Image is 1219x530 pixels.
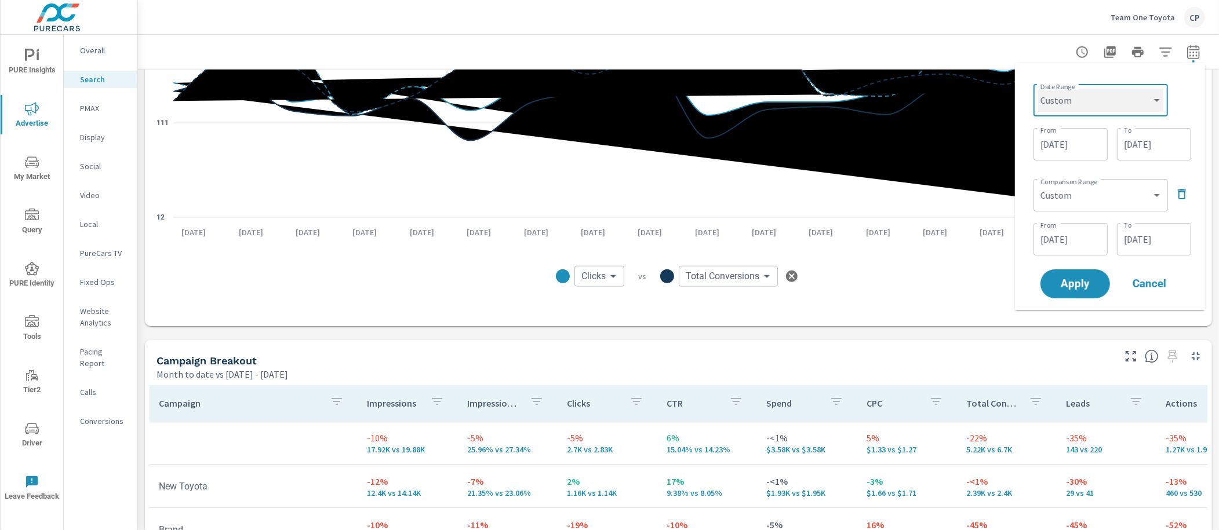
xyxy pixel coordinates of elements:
p: [DATE] [459,226,499,238]
div: Conversions [64,412,137,430]
p: Spend [766,397,820,409]
p: $1,930.97 vs $1,945.24 [766,488,847,498]
p: 1,163 vs 1,138 [567,488,648,498]
p: 17,922 vs 19,876 [367,445,448,454]
p: -5% [467,431,548,445]
span: Cancel [1126,279,1173,289]
p: $1.66 vs $1.71 [867,488,948,498]
div: Website Analytics [64,302,137,331]
p: Website Analytics [80,305,128,328]
span: PURE Insights [4,49,60,77]
p: 2.39K vs 2.4K [966,488,1047,498]
button: Minimize Widget [1187,347,1205,365]
p: [DATE] [345,226,385,238]
p: $3,578.50 vs $3,581.38 [766,445,847,454]
p: 2,695 vs 2,828 [567,445,648,454]
p: Leads [1066,397,1119,409]
p: 12,401 vs 14,140 [367,488,448,498]
td: New Toyota [150,471,358,501]
div: Social [64,158,137,175]
span: This is a summary of Search performance results by campaign. Each column can be sorted. [1145,349,1159,363]
p: Display [80,131,128,143]
p: -7% [467,474,548,488]
div: Clicks [574,266,624,287]
div: nav menu [1,35,63,514]
p: [DATE] [516,226,556,238]
p: Local [80,218,128,230]
p: [DATE] [801,226,842,238]
p: -<1% [966,474,1047,488]
p: [DATE] [231,226,271,238]
p: [DATE] [288,226,328,238]
p: Pacing Report [80,346,128,369]
span: Advertise [4,102,60,130]
p: Impressions [367,397,420,409]
div: PureCars TV [64,244,137,262]
span: Total Conversions [686,271,759,282]
p: [DATE] [858,226,898,238]
p: 15.04% vs 14.23% [667,445,748,454]
div: Total Conversions [679,266,778,287]
p: [DATE] [687,226,727,238]
div: Search [64,71,137,88]
p: 21.35% vs 23.06% [467,488,548,498]
span: Query [4,209,60,237]
p: -<1% [766,431,847,445]
span: Clicks [581,271,606,282]
p: Social [80,160,128,172]
p: PMAX [80,103,128,114]
h5: Campaign Breakout [157,354,257,367]
p: [DATE] [573,226,613,238]
div: Calls [64,383,137,401]
span: Driver [4,422,60,450]
span: Apply [1052,279,1098,289]
button: Select Date Range [1182,41,1205,64]
p: Conversions [80,415,128,427]
div: Overall [64,42,137,59]
div: PMAX [64,100,137,117]
p: -3% [867,474,948,488]
div: CP [1184,7,1205,28]
p: Calls [80,386,128,398]
div: Fixed Ops [64,273,137,291]
p: CPC [867,397,920,409]
text: 12 [157,213,165,221]
span: Leave Feedback [4,475,60,503]
p: [DATE] [972,226,1013,238]
p: 25.96% vs 27.34% [467,445,548,454]
p: [DATE] [402,226,442,238]
p: Total Conversions [966,397,1020,409]
button: Cancel [1115,269,1184,298]
p: -12% [367,474,448,488]
div: Local [64,215,137,233]
p: [DATE] [744,226,784,238]
p: 17% [667,474,748,488]
div: Display [64,129,137,146]
p: Fixed Ops [80,276,128,288]
p: 143 vs 220 [1066,445,1147,454]
p: [DATE] [915,226,955,238]
p: Clicks [567,397,620,409]
span: Select a preset comparison range to save this widget [1163,347,1182,365]
div: Video [64,187,137,204]
p: 5.22K vs 6.7K [966,445,1047,454]
p: Campaign [159,397,321,409]
p: 6% [667,431,748,445]
p: Month to date vs [DATE] - [DATE] [157,367,288,381]
p: $1.33 vs $1.27 [867,445,948,454]
p: Overall [80,45,128,56]
p: PureCars TV [80,247,128,259]
p: -<1% [766,474,847,488]
p: [DATE] [173,226,214,238]
p: -30% [1066,474,1147,488]
span: Tier2 [4,368,60,397]
div: Pacing Report [64,343,137,372]
p: CTR [667,397,720,409]
span: PURE Identity [4,262,60,290]
span: My Market [4,155,60,184]
p: Team One Toyota [1111,12,1175,23]
p: 2% [567,474,648,488]
p: 9.38% vs 8.05% [667,488,748,498]
text: 111 [157,119,169,127]
button: Make Fullscreen [1122,347,1140,365]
